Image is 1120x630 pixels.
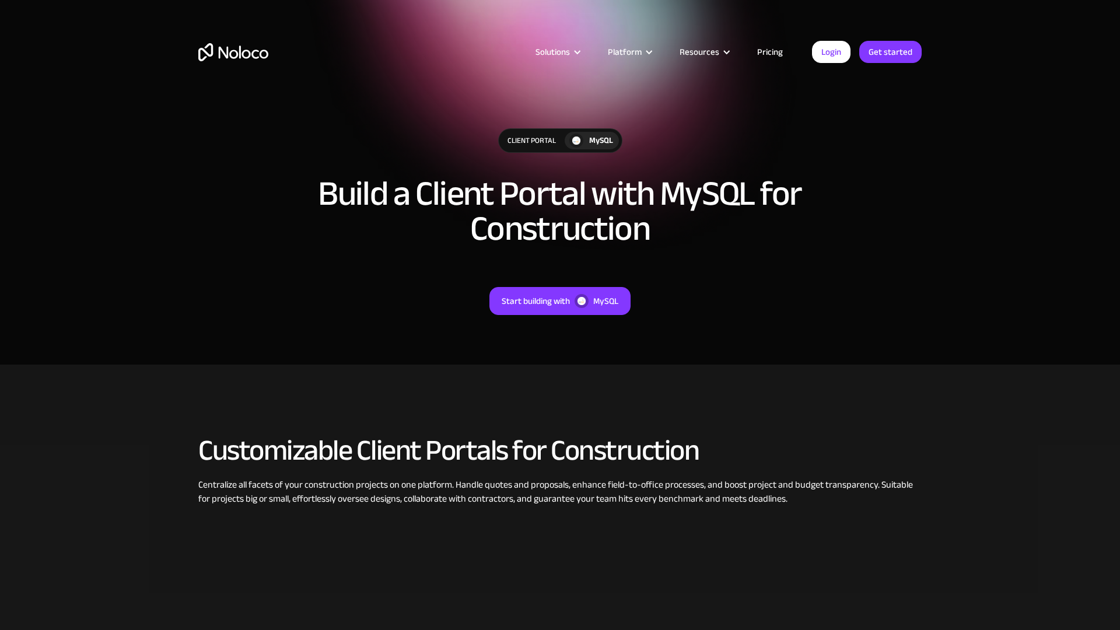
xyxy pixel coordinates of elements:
a: home [198,43,268,61]
div: MySQL [593,293,618,309]
a: Pricing [743,44,797,60]
a: Get started [859,41,922,63]
div: Solutions [521,44,593,60]
h2: Customizable Client Portals for Construction [198,435,922,466]
h1: Build a Client Portal with MySQL for Construction [297,176,822,246]
div: Platform [593,44,665,60]
div: MySQL [589,134,613,147]
div: Resources [665,44,743,60]
div: Solutions [535,44,570,60]
a: Start building withMySQL [489,287,631,315]
div: Centralize all facets of your construction projects on one platform. Handle quotes and proposals,... [198,478,922,506]
div: Platform [608,44,642,60]
div: Resources [680,44,719,60]
a: Login [812,41,850,63]
div: Start building with [502,293,570,309]
div: Client Portal [499,129,565,152]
